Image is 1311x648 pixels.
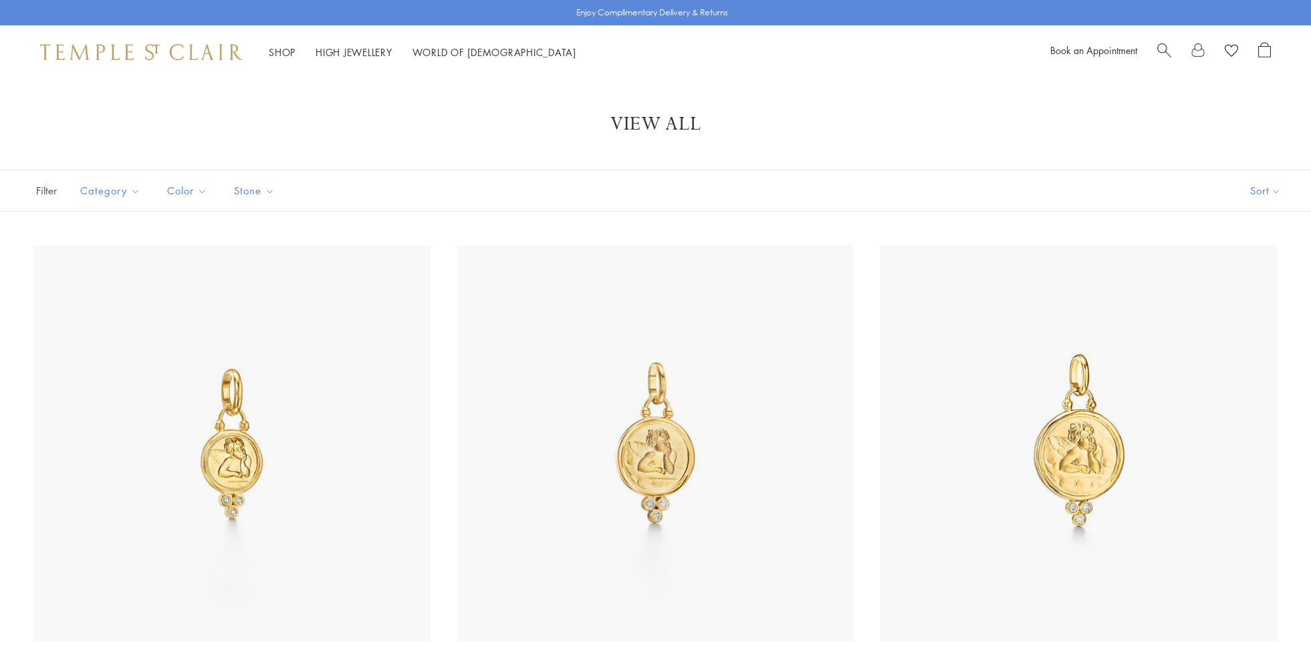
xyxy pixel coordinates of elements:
[269,44,576,61] nav: Main navigation
[1225,42,1238,62] a: View Wishlist
[880,245,1278,642] img: AP10-DIGRN
[224,176,285,206] button: Stone
[53,112,1258,136] h1: View All
[157,176,217,206] button: Color
[457,245,854,642] img: AP10-DIGRN
[40,44,242,60] img: Temple St. Clair
[227,182,285,199] span: Stone
[412,45,576,59] a: World of [DEMOGRAPHIC_DATA]World of [DEMOGRAPHIC_DATA]
[33,245,431,642] img: AP10-DIGRN
[576,6,728,19] p: Enjoy Complimentary Delivery & Returns
[160,182,217,199] span: Color
[74,182,150,199] span: Category
[1258,42,1271,62] a: Open Shopping Bag
[316,45,392,59] a: High JewelleryHigh Jewellery
[269,45,295,59] a: ShopShop
[70,176,150,206] button: Category
[1157,42,1171,62] a: Search
[1220,170,1311,211] button: Show sort by
[1050,43,1137,57] a: Book an Appointment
